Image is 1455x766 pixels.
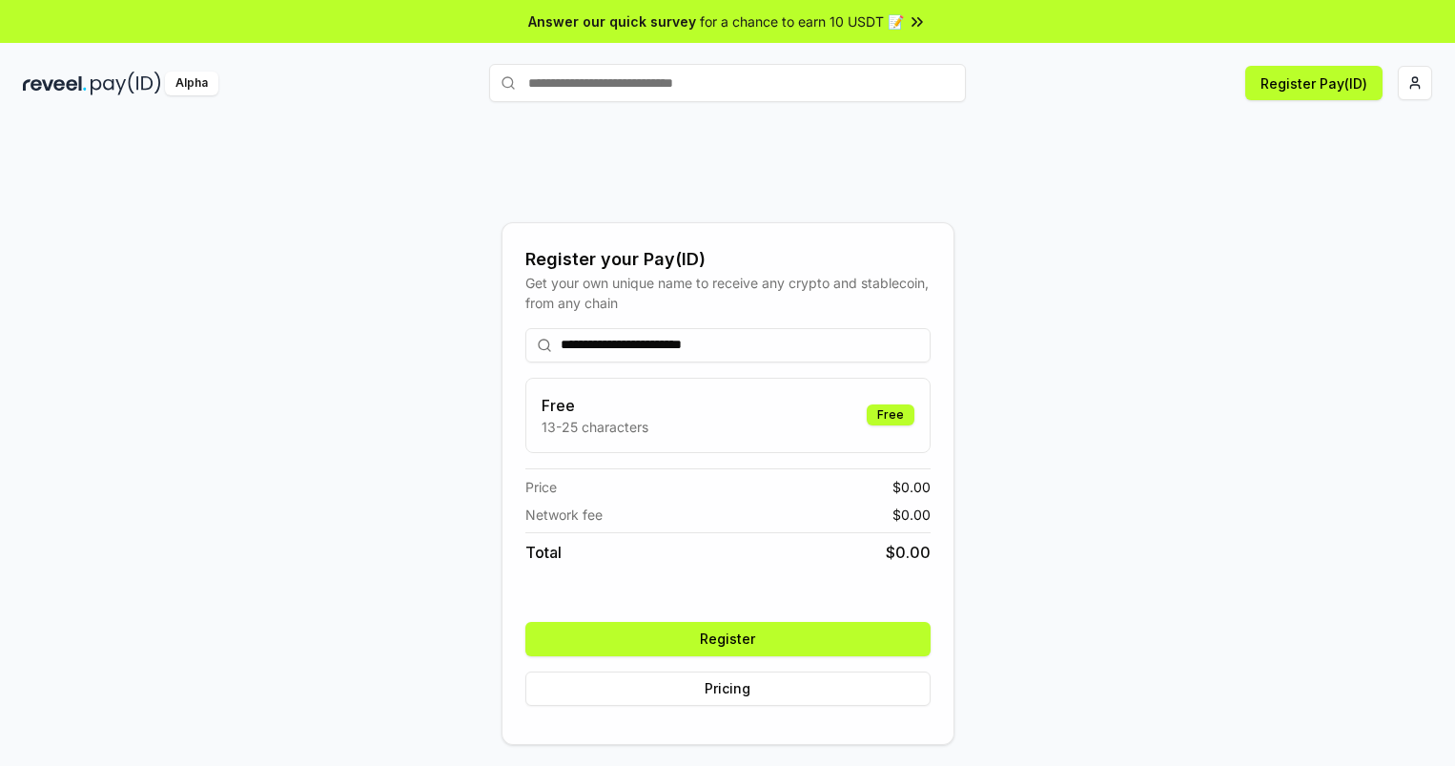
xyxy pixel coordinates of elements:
[525,541,562,564] span: Total
[525,477,557,497] span: Price
[525,622,931,656] button: Register
[892,477,931,497] span: $ 0.00
[525,672,931,706] button: Pricing
[1245,66,1383,100] button: Register Pay(ID)
[525,273,931,313] div: Get your own unique name to receive any crypto and stablecoin, from any chain
[886,541,931,564] span: $ 0.00
[525,246,931,273] div: Register your Pay(ID)
[528,11,696,31] span: Answer our quick survey
[23,72,87,95] img: reveel_dark
[892,505,931,525] span: $ 0.00
[542,394,648,417] h3: Free
[542,417,648,437] p: 13-25 characters
[700,11,904,31] span: for a chance to earn 10 USDT 📝
[525,505,603,525] span: Network fee
[867,404,914,425] div: Free
[91,72,161,95] img: pay_id
[165,72,218,95] div: Alpha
